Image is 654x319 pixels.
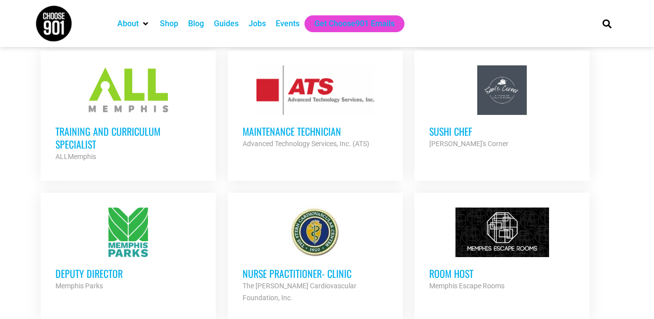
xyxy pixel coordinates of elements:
[429,140,508,148] strong: [PERSON_NAME]'s Corner
[429,267,575,280] h3: Room Host
[41,51,216,177] a: Training and Curriculum Specialist ALLMemphis
[160,18,178,30] a: Shop
[41,193,216,307] a: Deputy Director Memphis Parks
[55,125,201,151] h3: Training and Curriculum Specialist
[599,15,615,32] div: Search
[276,18,300,30] a: Events
[188,18,204,30] a: Blog
[429,282,504,290] strong: Memphis Escape Rooms
[249,18,266,30] a: Jobs
[112,15,155,32] div: About
[55,153,96,160] strong: ALLMemphis
[414,51,590,164] a: Sushi Chef [PERSON_NAME]'s Corner
[243,140,369,148] strong: Advanced Technology Services, Inc. (ATS)
[243,125,388,138] h3: Maintenance Technician
[314,18,395,30] a: Get Choose901 Emails
[214,18,239,30] a: Guides
[112,15,586,32] nav: Main nav
[55,282,103,290] strong: Memphis Parks
[55,267,201,280] h3: Deputy Director
[243,282,356,302] strong: The [PERSON_NAME] Cardiovascular Foundation, Inc.
[429,125,575,138] h3: Sushi Chef
[117,18,139,30] a: About
[228,193,403,319] a: Nurse Practitioner- Clinic The [PERSON_NAME] Cardiovascular Foundation, Inc.
[414,193,590,307] a: Room Host Memphis Escape Rooms
[228,51,403,164] a: Maintenance Technician Advanced Technology Services, Inc. (ATS)
[243,267,388,280] h3: Nurse Practitioner- Clinic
